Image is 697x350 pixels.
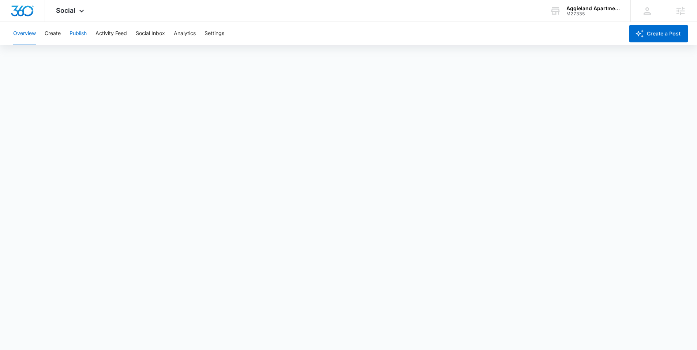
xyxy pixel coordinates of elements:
div: account id [566,11,620,16]
button: Settings [205,22,224,45]
button: Publish [70,22,87,45]
button: Activity Feed [95,22,127,45]
span: Social [56,7,75,14]
button: Social Inbox [136,22,165,45]
div: account name [566,5,620,11]
button: Create a Post [629,25,688,42]
button: Analytics [174,22,196,45]
button: Create [45,22,61,45]
button: Overview [13,22,36,45]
